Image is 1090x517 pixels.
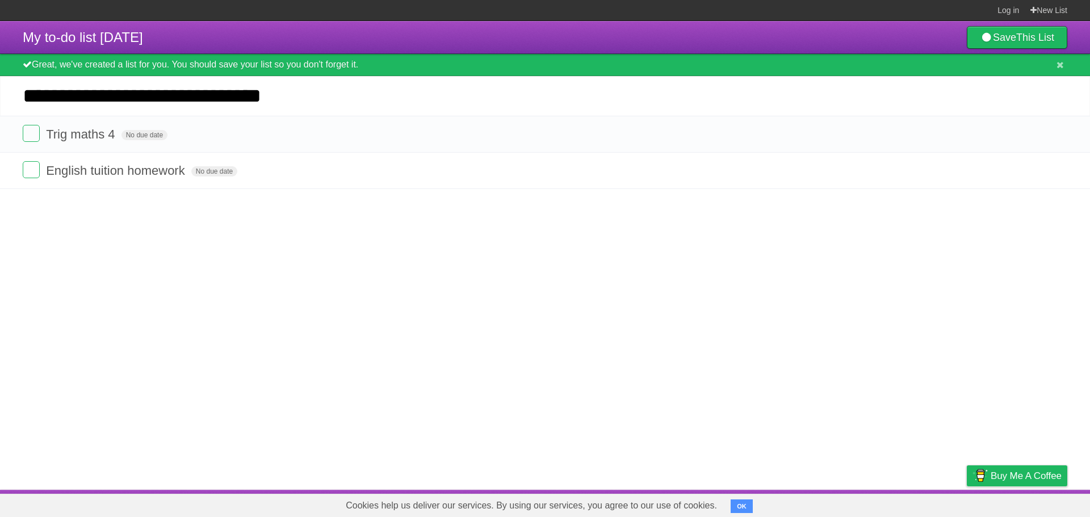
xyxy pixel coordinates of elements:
[996,493,1067,514] a: Suggest a feature
[731,499,753,513] button: OK
[816,493,840,514] a: About
[334,494,728,517] span: Cookies help us deliver our services. By using our services, you agree to our use of cookies.
[952,493,982,514] a: Privacy
[1016,32,1054,43] b: This List
[191,166,237,176] span: No due date
[913,493,938,514] a: Terms
[972,466,988,485] img: Buy me a coffee
[121,130,167,140] span: No due date
[23,125,40,142] label: Done
[23,161,40,178] label: Done
[967,465,1067,486] a: Buy me a coffee
[967,26,1067,49] a: SaveThis List
[46,127,118,141] span: Trig maths 4
[991,466,1062,486] span: Buy me a coffee
[853,493,899,514] a: Developers
[46,163,188,178] span: English tuition homework
[23,30,143,45] span: My to-do list [DATE]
